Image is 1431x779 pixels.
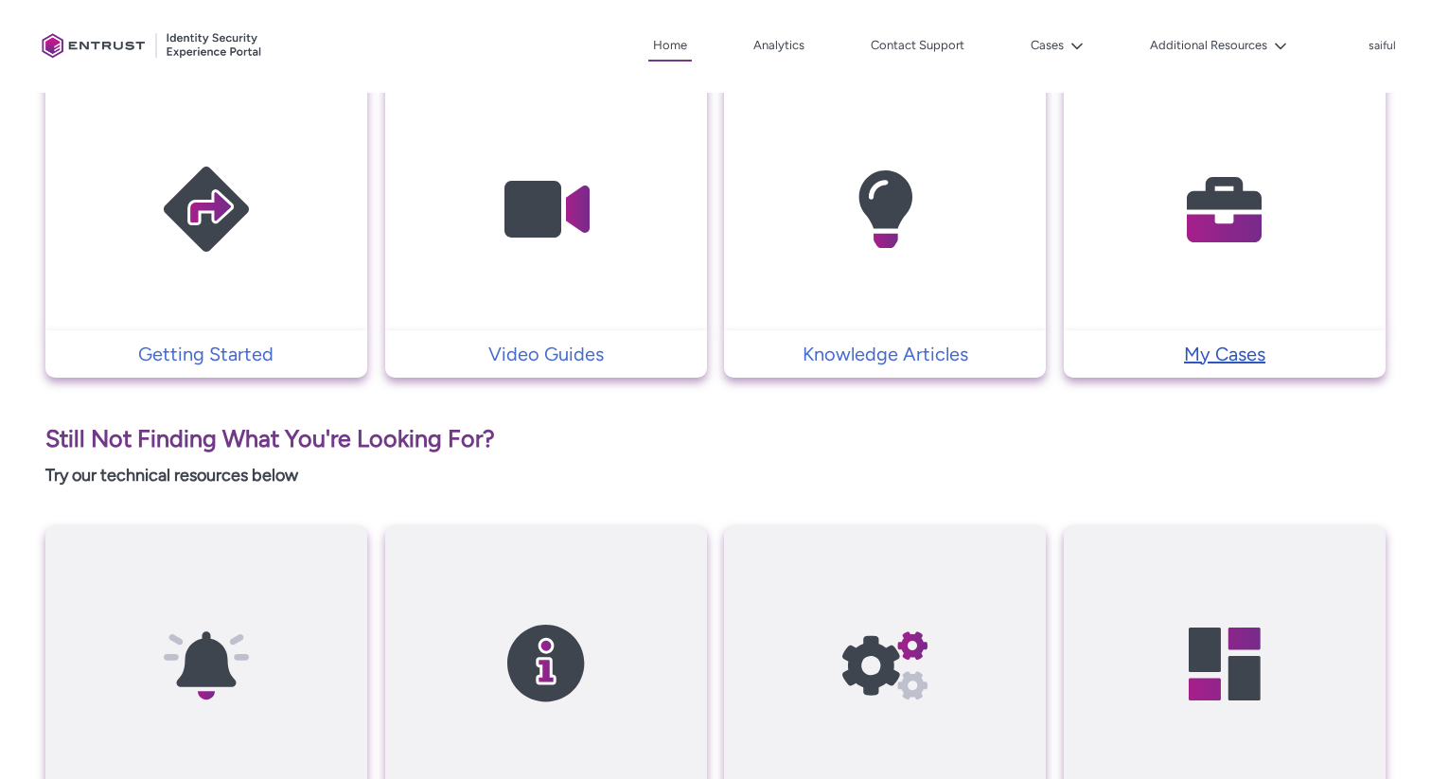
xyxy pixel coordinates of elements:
a: Analytics, opens in new tab [749,31,809,60]
img: API Release Notes [116,562,296,766]
a: Knowledge Articles [724,340,1046,368]
img: API Reference [795,562,975,766]
p: Knowledge Articles [733,340,1036,368]
button: Additional Resources [1145,31,1292,60]
p: Try our technical resources below [45,463,1386,488]
p: saiful [1369,40,1396,53]
a: Getting Started [45,340,367,368]
img: Video Guides [456,108,636,311]
a: Video Guides [385,340,707,368]
img: Getting Started [116,108,296,311]
p: Still Not Finding What You're Looking For? [45,421,1386,457]
p: Getting Started [55,340,358,368]
a: Home [648,31,692,62]
img: SDK Release Notes [456,562,636,766]
img: Developer Hub [1135,562,1315,766]
img: My Cases [1135,108,1315,311]
button: Cases [1026,31,1088,60]
img: Knowledge Articles [795,108,975,311]
button: User Profile saiful [1368,35,1397,54]
a: Contact Support [866,31,969,60]
p: My Cases [1073,340,1376,368]
a: My Cases [1064,340,1386,368]
p: Video Guides [395,340,698,368]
